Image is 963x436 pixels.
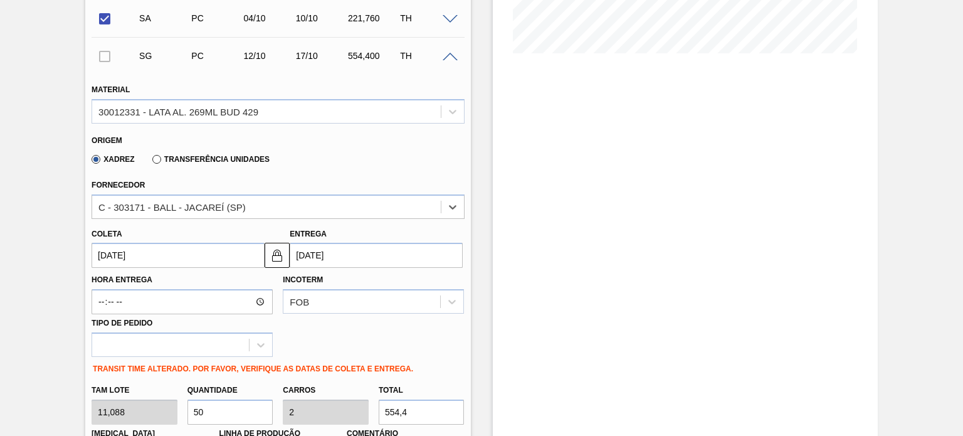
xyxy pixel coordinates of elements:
label: Entrega [290,230,327,238]
label: Tam lote [92,381,177,400]
div: 17/10/2025 [293,51,350,61]
div: Pedido de Compra [188,51,245,61]
label: Carros [283,386,315,395]
label: Coleta [92,230,122,238]
div: C - 303171 - BALL - JACAREÍ (SP) [98,201,246,212]
div: FOB [290,297,309,307]
div: TH [397,13,454,23]
label: Tipo de pedido [92,319,152,327]
input: dd/mm/yyyy [290,243,463,268]
div: Sugestão Criada [136,51,193,61]
div: 554,400 [345,51,402,61]
div: 12/10/2025 [241,51,298,61]
label: Material [92,85,130,94]
button: locked [265,243,290,268]
label: Quantidade [187,386,238,395]
label: Transferência Unidades [152,155,270,164]
img: locked [270,248,285,263]
label: Hora Entrega [92,271,273,289]
div: 04/10/2025 [241,13,298,23]
div: 221,760 [345,13,402,23]
label: Total [379,386,403,395]
label: TRANSIT TIME ALTERADO. POR FAVOR, VERIFIQUE AS DATAS DE COLETA E ENTREGA. [93,364,413,373]
label: Origem [92,136,122,145]
div: Sugestão Alterada [136,13,193,23]
div: Pedido de Compra [188,13,245,23]
label: Incoterm [283,275,323,284]
input: dd/mm/yyyy [92,243,265,268]
div: TH [397,51,454,61]
label: Xadrez [92,155,135,164]
div: 10/10/2025 [293,13,350,23]
div: 30012331 - LATA AL. 269ML BUD 429 [98,106,258,117]
label: Fornecedor [92,181,145,189]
